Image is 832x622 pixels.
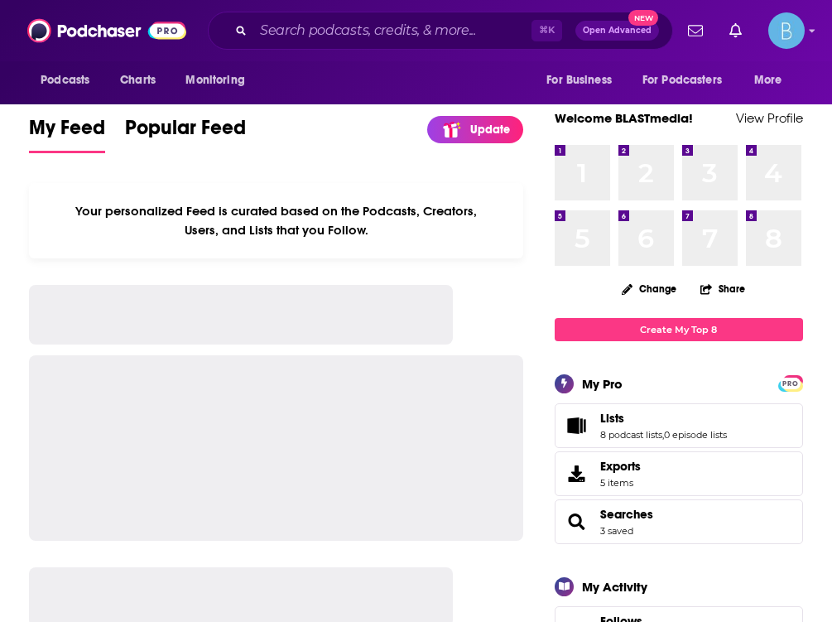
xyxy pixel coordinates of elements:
[754,69,782,92] span: More
[582,376,623,392] div: My Pro
[600,459,641,474] span: Exports
[743,65,803,96] button: open menu
[208,12,673,50] div: Search podcasts, credits, & more...
[768,12,805,49] span: Logged in as BLASTmedia
[600,429,662,441] a: 8 podcast lists
[555,318,803,340] a: Create My Top 8
[560,462,594,485] span: Exports
[642,69,722,92] span: For Podcasters
[535,65,632,96] button: open menu
[600,411,727,426] a: Lists
[555,499,803,544] span: Searches
[109,65,166,96] a: Charts
[125,115,246,150] span: Popular Feed
[555,110,693,126] a: Welcome BLASTmedia!
[546,69,612,92] span: For Business
[555,403,803,448] span: Lists
[681,17,709,45] a: Show notifications dropdown
[29,65,111,96] button: open menu
[662,429,664,441] span: ,
[174,65,266,96] button: open menu
[736,110,803,126] a: View Profile
[768,12,805,49] button: Show profile menu
[560,414,594,437] a: Lists
[125,115,246,153] a: Popular Feed
[41,69,89,92] span: Podcasts
[29,115,105,153] a: My Feed
[768,12,805,49] img: User Profile
[27,15,186,46] img: Podchaser - Follow, Share and Rate Podcasts
[185,69,244,92] span: Monitoring
[632,65,746,96] button: open menu
[531,20,562,41] span: ⌘ K
[781,376,801,388] a: PRO
[781,378,801,390] span: PRO
[600,507,653,522] a: Searches
[29,183,523,258] div: Your personalized Feed is curated based on the Podcasts, Creators, Users, and Lists that you Follow.
[612,278,686,299] button: Change
[560,510,594,533] a: Searches
[575,21,659,41] button: Open AdvancedNew
[600,411,624,426] span: Lists
[600,525,633,537] a: 3 saved
[582,579,647,595] div: My Activity
[600,477,641,489] span: 5 items
[29,115,105,150] span: My Feed
[120,69,156,92] span: Charts
[555,451,803,496] a: Exports
[628,10,658,26] span: New
[470,123,510,137] p: Update
[427,116,523,143] a: Update
[664,429,727,441] a: 0 episode lists
[700,272,746,305] button: Share
[723,17,748,45] a: Show notifications dropdown
[253,17,531,44] input: Search podcasts, credits, & more...
[583,27,652,35] span: Open Advanced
